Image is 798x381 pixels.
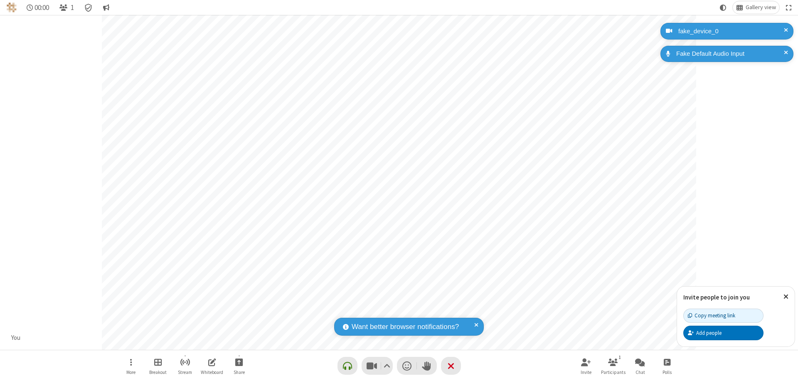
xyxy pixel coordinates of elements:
[337,357,357,375] button: Connect your audio
[145,354,170,378] button: Manage Breakout Rooms
[118,354,143,378] button: Open menu
[663,370,672,375] span: Polls
[683,326,764,340] button: Add people
[655,354,680,378] button: Open poll
[783,1,795,14] button: Fullscreen
[601,354,626,378] button: Open participant list
[23,1,53,14] div: Timer
[733,1,779,14] button: Change layout
[71,4,74,12] span: 1
[178,370,192,375] span: Stream
[99,1,113,14] button: Conversation
[717,1,730,14] button: Using system theme
[362,357,393,375] button: Stop video (⌘+Shift+V)
[683,293,750,301] label: Invite people to join you
[417,357,437,375] button: Raise hand
[8,333,24,343] div: You
[628,354,653,378] button: Open chat
[381,357,392,375] button: Video setting
[81,1,96,14] div: Meeting details Encryption enabled
[616,354,623,361] div: 1
[34,4,49,12] span: 00:00
[675,27,787,36] div: fake_device_0
[199,354,224,378] button: Open shared whiteboard
[441,357,461,375] button: End or leave meeting
[601,370,626,375] span: Participants
[227,354,251,378] button: Start sharing
[746,4,776,11] span: Gallery view
[149,370,167,375] span: Breakout
[683,309,764,323] button: Copy meeting link
[777,287,795,307] button: Close popover
[397,357,417,375] button: Send a reaction
[352,322,459,332] span: Want better browser notifications?
[56,1,77,14] button: Open participant list
[7,2,17,12] img: QA Selenium DO NOT DELETE OR CHANGE
[201,370,223,375] span: Whiteboard
[688,312,735,319] div: Copy meeting link
[673,49,787,59] div: Fake Default Audio Input
[581,370,591,375] span: Invite
[635,370,645,375] span: Chat
[172,354,197,378] button: Start streaming
[234,370,245,375] span: Share
[126,370,135,375] span: More
[574,354,598,378] button: Invite participants (⌘+Shift+I)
